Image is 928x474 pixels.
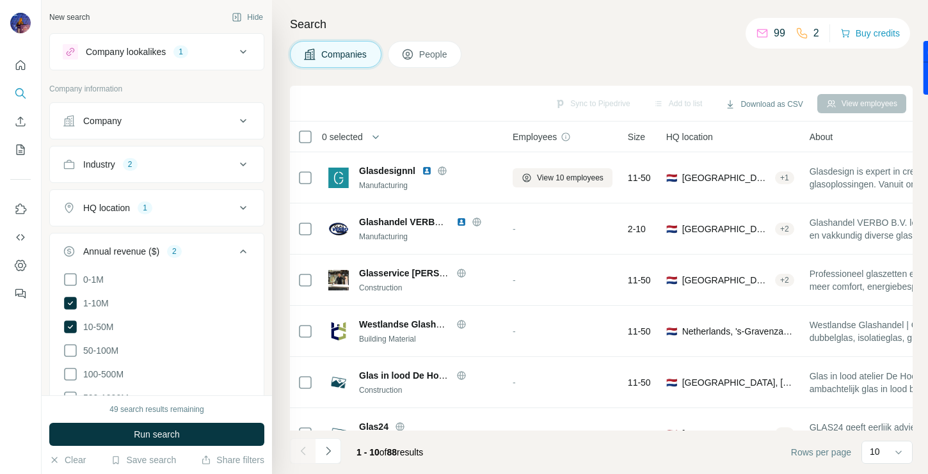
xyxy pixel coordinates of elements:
[86,45,166,58] div: Company lookalikes
[666,274,677,287] span: 🇳🇱
[10,54,31,77] button: Quick start
[167,246,182,257] div: 2
[359,384,497,396] div: Construction
[78,297,109,310] span: 1-10M
[513,326,516,336] span: -
[10,226,31,249] button: Use Surfe API
[322,130,363,143] span: 0 selected
[10,13,31,33] img: Avatar
[513,224,516,234] span: -
[537,172,604,184] span: View 10 employees
[682,325,794,338] span: Netherlands, 's-Gravenzande
[10,198,31,221] button: Use Surfe on LinkedIn
[78,320,113,333] span: 10-50M
[138,202,152,214] div: 1
[111,454,176,466] button: Save search
[359,231,497,242] div: Manufacturing
[10,82,31,105] button: Search
[775,428,794,439] div: + 2
[666,325,677,338] span: 🇳🇱
[419,48,449,61] span: People
[513,130,557,143] span: Employees
[50,106,264,136] button: Company
[628,274,651,287] span: 11-50
[513,168,612,187] button: View 10 employees
[50,236,264,272] button: Annual revenue ($)2
[109,404,204,415] div: 49 search results remaining
[628,376,651,389] span: 11-50
[359,164,415,177] span: Glasdesignnl
[83,158,115,171] div: Industry
[513,377,516,388] span: -
[50,193,264,223] button: HQ location1
[201,454,264,466] button: Share filters
[78,391,129,404] span: 500-1000M
[173,46,188,58] div: 1
[49,454,86,466] button: Clear
[775,172,794,184] div: + 1
[123,159,138,170] div: 2
[10,138,31,161] button: My lists
[356,447,380,457] span: 1 - 10
[870,445,880,458] p: 10
[10,254,31,277] button: Dashboard
[78,344,118,357] span: 50-100M
[328,270,349,290] img: Logo of Glasservice Van der Kroft
[422,166,432,176] img: LinkedIn logo
[78,273,104,286] span: 0-1M
[628,130,645,143] span: Size
[682,171,770,184] span: [GEOGRAPHIC_DATA], [GEOGRAPHIC_DATA]
[513,429,516,439] span: -
[290,15,913,33] h4: Search
[359,180,497,191] div: Manufacturing
[682,223,770,235] span: [GEOGRAPHIC_DATA], [GEOGRAPHIC_DATA]|[GEOGRAPHIC_DATA]
[328,219,349,239] img: Logo of Glashandel VERBO B.V.
[359,268,487,278] span: Glasservice [PERSON_NAME]
[682,376,794,389] span: [GEOGRAPHIC_DATA], [GEOGRAPHIC_DATA]|Beesel
[359,282,497,294] div: Construction
[359,370,472,381] span: Glas in lood De Hoornpost
[359,333,497,345] div: Building Material
[50,36,264,67] button: Company lookalikes1
[682,427,770,440] span: [GEOGRAPHIC_DATA], [GEOGRAPHIC_DATA]|[GEOGRAPHIC_DATA]
[328,168,349,188] img: Logo of Glasdesignnl
[682,274,770,287] span: [GEOGRAPHIC_DATA], [GEOGRAPHIC_DATA]|[GEOGRAPHIC_DATA]
[83,115,122,127] div: Company
[328,321,349,342] img: Logo of Westlandse Glashandel
[775,274,794,286] div: + 2
[666,376,677,389] span: 🇳🇱
[359,217,461,227] span: Glashandel VERBO B.V.
[628,427,651,440] span: 11-50
[813,26,819,41] p: 2
[628,171,651,184] span: 11-50
[49,83,264,95] p: Company information
[840,24,900,42] button: Buy credits
[83,201,130,214] div: HQ location
[10,110,31,133] button: Enrich CSV
[50,149,264,180] button: Industry2
[49,12,90,23] div: New search
[774,26,785,41] p: 99
[666,130,713,143] span: HQ location
[359,319,460,329] span: Westlandse Glashandel
[316,438,341,464] button: Navigate to next page
[49,423,264,446] button: Run search
[666,223,677,235] span: 🇳🇱
[223,8,272,27] button: Hide
[791,446,851,459] span: Rows per page
[134,428,180,441] span: Run search
[666,427,677,440] span: 🇳🇱
[456,217,467,227] img: LinkedIn logo
[328,372,349,393] img: Logo of Glas in lood De Hoornpost
[321,48,368,61] span: Companies
[387,447,397,457] span: 88
[356,447,423,457] span: results
[628,223,646,235] span: 2-10
[83,245,159,258] div: Annual revenue ($)
[78,368,124,381] span: 100-500M
[628,325,651,338] span: 11-50
[380,447,387,457] span: of
[716,95,812,114] button: Download as CSV
[359,420,388,433] span: Glas24
[328,423,349,444] img: Logo of Glas24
